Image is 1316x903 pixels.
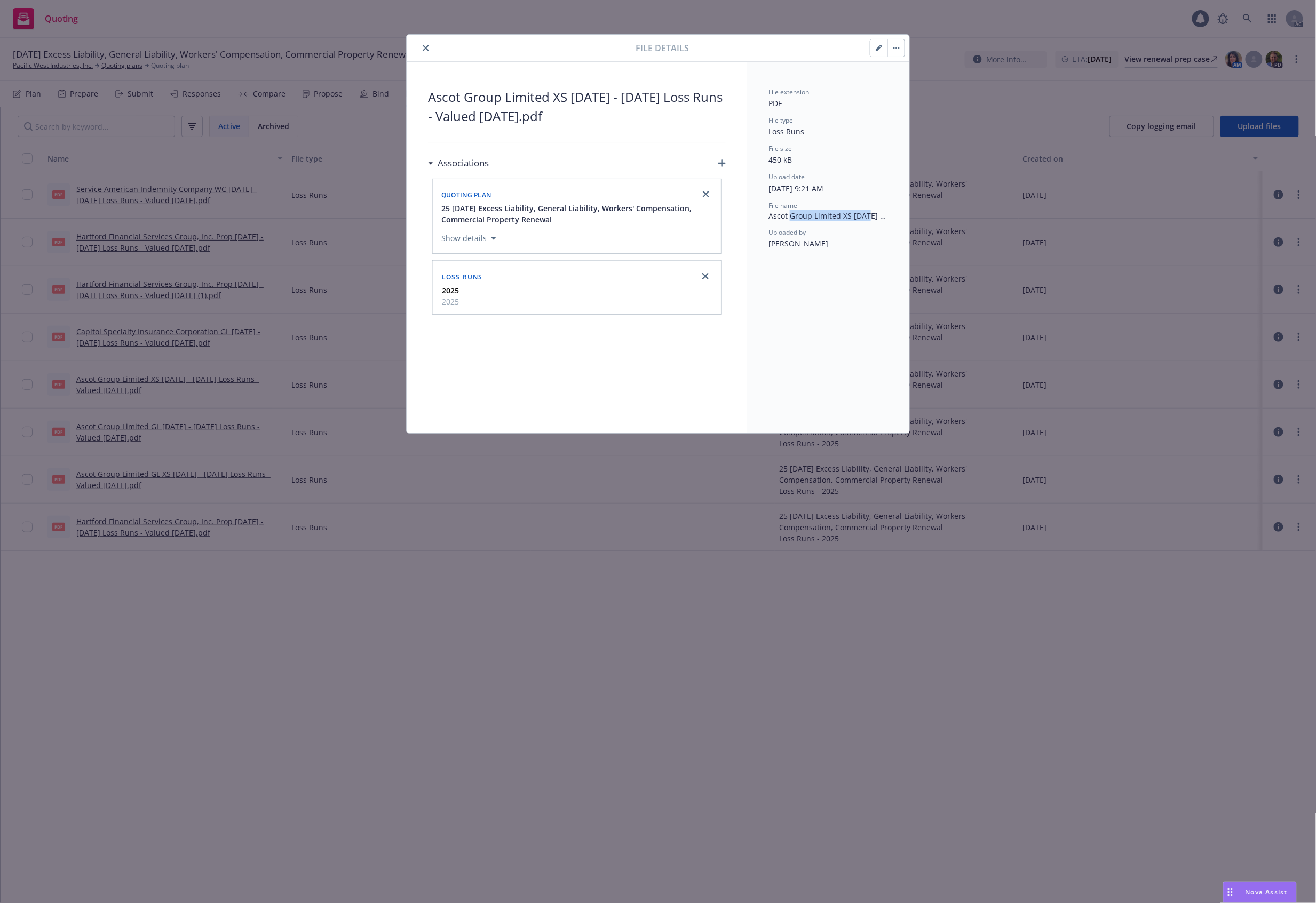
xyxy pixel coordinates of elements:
span: 2025 [442,296,459,307]
button: close [419,42,432,54]
span: Upload date [768,172,805,181]
span: 450 kB [768,155,792,165]
span: Uploaded by [768,228,806,237]
a: close [699,270,712,283]
div: Associations [428,156,489,170]
button: Show details [437,232,501,245]
a: close [700,188,712,201]
button: 25 [DATE] Excess Liability, General Liability, Workers' Compensation, Commercial Property Renewal [441,203,715,225]
span: [DATE] 9:21 AM [768,183,823,194]
span: File type [768,116,793,125]
span: File size [768,144,792,153]
span: Nova Assist [1246,888,1288,897]
div: Drag to move [1224,882,1237,902]
h3: Associations [438,156,489,170]
span: File name [768,201,797,210]
span: Quoting plan [441,190,491,199]
span: Loss Runs [768,126,804,137]
span: File details [636,42,689,54]
strong: 2025 [442,285,459,295]
span: Ascot Group Limited XS [DATE] - [DATE] Loss Runs - Valued [DATE].pdf [428,87,726,126]
button: Nova Assist [1223,882,1297,903]
span: File extension [768,87,809,97]
span: [PERSON_NAME] [768,238,828,249]
span: Ascot Group Limited XS [DATE] - [DATE] Loss Runs - Valued [DATE].pdf [768,210,888,221]
span: Loss Runs [442,273,483,282]
span: PDF [768,98,782,108]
